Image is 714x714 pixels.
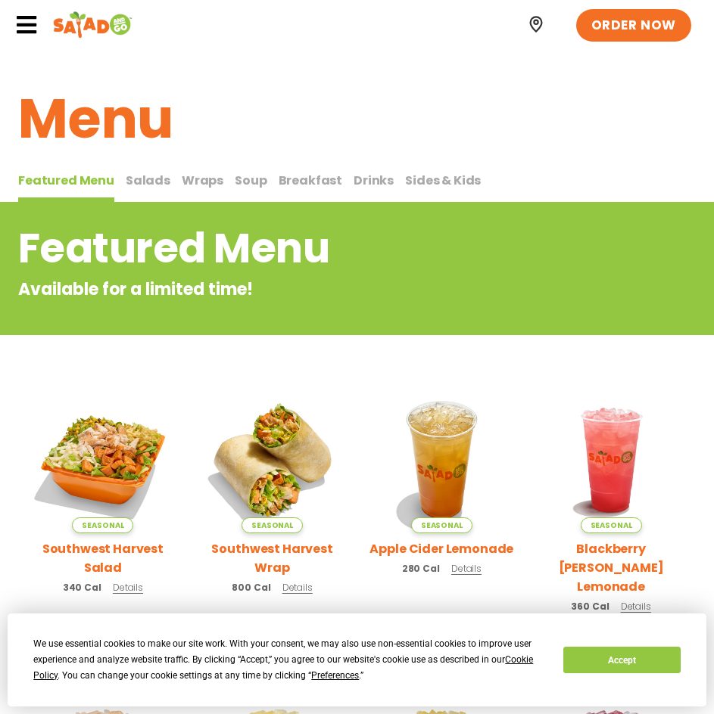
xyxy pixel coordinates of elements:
[182,172,223,189] span: Wraps
[311,670,359,681] span: Preferences
[411,517,472,533] span: Seasonal
[53,10,133,40] img: Header logo
[72,517,133,533] span: Seasonal
[126,172,170,189] span: Salads
[571,600,609,613] span: 360 Cal
[354,172,394,189] span: Drinks
[232,581,270,594] span: 800 Cal
[581,517,642,533] span: Seasonal
[621,600,651,613] span: Details
[282,581,313,594] span: Details
[279,172,343,189] span: Breakfast
[405,172,481,189] span: Sides & Kids
[235,172,267,189] span: Soup
[199,386,346,533] img: Product photo for Southwest Harvest Wrap
[199,539,346,577] h2: Southwest Harvest Wrap
[563,647,680,673] button: Accept
[113,581,143,594] span: Details
[18,172,114,189] span: Featured Menu
[369,386,516,533] img: Product photo for Apple Cider Lemonade
[576,9,691,42] a: ORDER NOW
[30,539,176,577] h2: Southwest Harvest Salad
[451,562,482,575] span: Details
[18,218,574,279] h2: Featured Menu
[538,539,684,596] h2: Blackberry [PERSON_NAME] Lemonade
[242,517,303,533] span: Seasonal
[33,636,545,684] div: We use essential cookies to make our site work. With your consent, we may also use non-essential ...
[18,166,696,203] div: Tabbed content
[8,613,706,706] div: Cookie Consent Prompt
[63,581,101,594] span: 340 Cal
[538,386,684,533] img: Product photo for Blackberry Bramble Lemonade
[591,17,676,35] span: ORDER NOW
[402,562,440,576] span: 280 Cal
[18,277,574,302] p: Available for a limited time!
[18,78,696,160] h1: Menu
[369,539,513,558] h2: Apple Cider Lemonade
[30,386,176,533] img: Product photo for Southwest Harvest Salad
